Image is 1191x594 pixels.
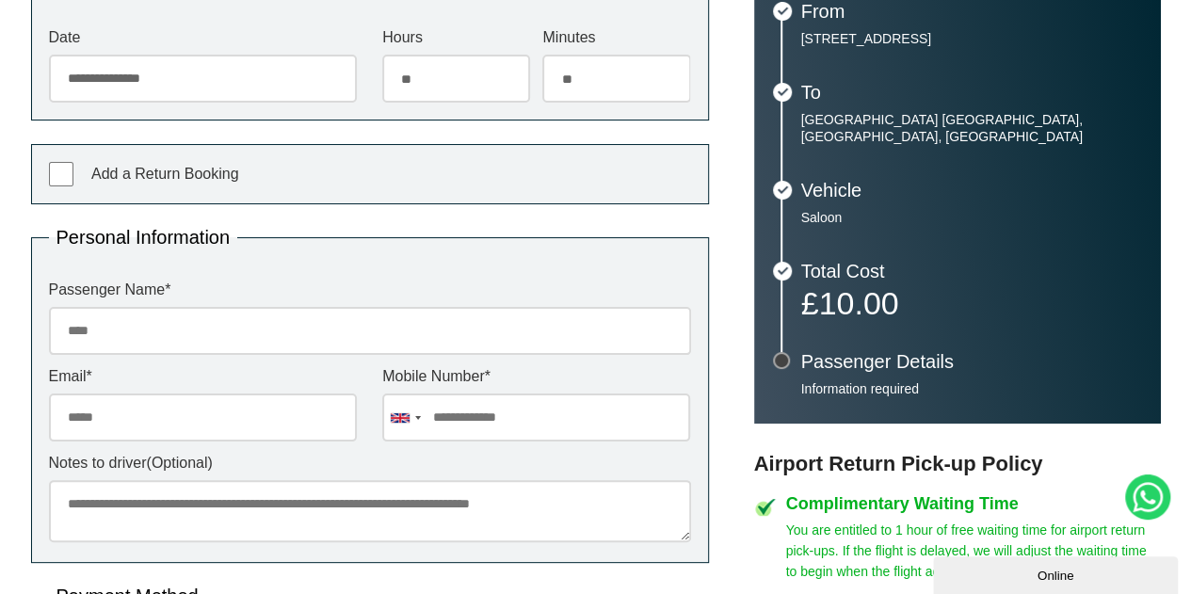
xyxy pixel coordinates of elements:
p: [STREET_ADDRESS] [801,30,1142,47]
h3: From [801,2,1142,21]
legend: Personal Information [49,228,238,247]
label: Hours [382,30,530,45]
h4: Complimentary Waiting Time [786,495,1161,512]
label: Mobile Number [382,369,690,384]
input: Add a Return Booking [49,162,73,186]
div: United Kingdom: +44 [383,394,427,441]
span: 10.00 [818,285,898,321]
label: Date [49,30,357,45]
h3: Vehicle [801,181,1142,200]
h3: To [801,83,1142,102]
h3: Total Cost [801,262,1142,281]
iframe: chat widget [933,553,1182,594]
p: [GEOGRAPHIC_DATA] [GEOGRAPHIC_DATA], [GEOGRAPHIC_DATA], [GEOGRAPHIC_DATA] [801,111,1142,145]
span: (Optional) [147,455,213,471]
h3: Airport Return Pick-up Policy [754,452,1161,476]
p: £ [801,290,1142,316]
label: Email [49,369,357,384]
label: Minutes [542,30,690,45]
p: Information required [801,380,1142,397]
label: Passenger Name [49,282,691,297]
span: Add a Return Booking [91,166,239,182]
p: Saloon [801,209,1142,226]
h3: Passenger Details [801,352,1142,371]
p: You are entitled to 1 hour of free waiting time for airport return pick-ups. If the flight is del... [786,520,1161,582]
label: Notes to driver [49,456,691,471]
